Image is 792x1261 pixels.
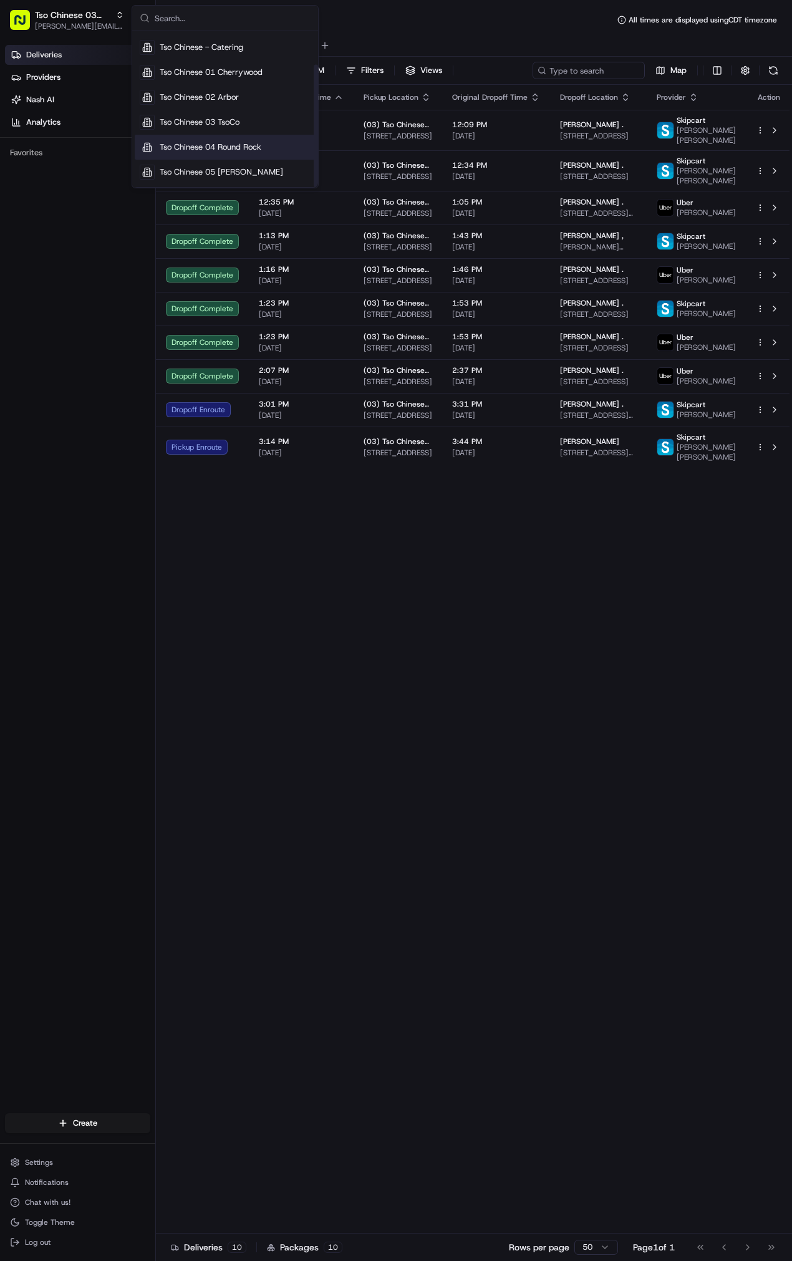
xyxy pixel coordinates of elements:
[677,342,736,352] span: [PERSON_NAME]
[560,276,637,286] span: [STREET_ADDRESS]
[259,410,344,420] span: [DATE]
[420,65,442,76] span: Views
[657,301,674,317] img: profile_skipcart_partner.png
[364,231,432,241] span: (03) Tso Chinese Takeout & Delivery TsoCo
[259,298,344,308] span: 1:23 PM
[657,439,674,455] img: profile_skipcart_partner.png
[560,197,624,207] span: [PERSON_NAME] .
[324,1242,342,1253] div: 10
[560,92,618,102] span: Dropoff Location
[657,402,674,418] img: profile_skipcart_partner.png
[160,42,243,53] span: Tso Chinese - Catering
[25,228,35,238] img: 1736555255976-a54dd68f-1ca7-489b-9aae-adbdc363a1c4
[12,50,227,70] p: Welcome 👋
[364,160,432,170] span: (03) Tso Chinese Takeout & Delivery TsoCo
[677,410,736,420] span: [PERSON_NAME]
[12,162,84,172] div: Past conversations
[7,274,100,296] a: 📗Knowledge Base
[364,343,432,353] span: [STREET_ADDRESS]
[26,119,49,142] img: 8016278978528_b943e370aa5ada12b00a_72.png
[560,332,624,342] span: [PERSON_NAME] .
[39,227,101,237] span: [PERSON_NAME]
[677,299,705,309] span: Skipcart
[677,400,705,410] span: Skipcart
[259,377,344,387] span: [DATE]
[155,6,311,31] input: Search...
[452,231,540,241] span: 1:43 PM
[677,376,736,386] span: [PERSON_NAME]
[756,92,782,102] div: Action
[677,442,736,462] span: [PERSON_NAME] [PERSON_NAME]
[364,377,432,387] span: [STREET_ADDRESS]
[452,298,540,308] span: 1:53 PM
[26,117,60,128] span: Analytics
[364,437,432,447] span: (03) Tso Chinese Takeout & Delivery TsoCo
[677,366,693,376] span: Uber
[560,410,637,420] span: [STREET_ADDRESS][PERSON_NAME]
[160,142,261,153] span: Tso Chinese 04 Round Rock
[452,242,540,252] span: [DATE]
[100,274,205,296] a: 💻API Documentation
[677,241,736,251] span: [PERSON_NAME]
[5,1174,150,1191] button: Notifications
[5,1214,150,1231] button: Toggle Theme
[193,160,227,175] button: See all
[105,280,115,290] div: 💻
[5,90,155,110] a: Nash AI
[560,120,624,130] span: [PERSON_NAME] .
[259,276,344,286] span: [DATE]
[12,280,22,290] div: 📗
[12,181,32,201] img: Angelique Valdez
[160,67,263,78] span: Tso Chinese 01 Cherrywood
[560,399,624,409] span: [PERSON_NAME] .
[452,208,540,218] span: [DATE]
[364,120,432,130] span: (03) Tso Chinese Takeout & Delivery TsoCo
[657,267,674,283] img: uber-new-logo.jpeg
[677,156,705,166] span: Skipcart
[633,1241,675,1254] div: Page 1 of 1
[452,448,540,458] span: [DATE]
[25,194,35,204] img: 1736555255976-a54dd68f-1ca7-489b-9aae-adbdc363a1c4
[267,1241,342,1254] div: Packages
[132,31,318,188] div: Suggestions
[452,120,540,130] span: 12:09 PM
[677,231,705,241] span: Skipcart
[677,125,736,145] span: [PERSON_NAME] [PERSON_NAME]
[400,62,448,79] button: Views
[560,437,619,447] span: [PERSON_NAME]
[560,448,637,458] span: [STREET_ADDRESS][PERSON_NAME]
[26,49,62,60] span: Deliveries
[452,197,540,207] span: 1:05 PM
[259,242,344,252] span: [DATE]
[677,309,736,319] span: [PERSON_NAME]
[259,437,344,447] span: 3:14 PM
[364,448,432,458] span: [STREET_ADDRESS]
[5,112,155,132] a: Analytics
[340,62,389,79] button: Filters
[560,231,624,241] span: [PERSON_NAME] ,
[452,365,540,375] span: 2:37 PM
[452,410,540,420] span: [DATE]
[629,15,777,25] span: All times are displayed using CDT timezone
[364,309,432,319] span: [STREET_ADDRESS]
[104,193,108,203] span: •
[26,94,54,105] span: Nash AI
[560,208,637,218] span: [STREET_ADDRESS][PERSON_NAME]
[212,123,227,138] button: Start new chat
[118,279,200,291] span: API Documentation
[452,309,540,319] span: [DATE]
[650,62,692,79] button: Map
[12,215,32,235] img: Brigitte Vinadas
[259,197,344,207] span: 12:35 PM
[677,208,736,218] span: [PERSON_NAME]
[364,264,432,274] span: (03) Tso Chinese Takeout & Delivery TsoCo
[677,198,693,208] span: Uber
[452,92,528,102] span: Original Dropoff Time
[104,227,108,237] span: •
[160,117,239,128] span: Tso Chinese 03 TsoCo
[364,332,432,342] span: (03) Tso Chinese Takeout & Delivery TsoCo
[56,119,205,132] div: Start new chat
[509,1241,569,1254] p: Rows per page
[32,80,206,94] input: Clear
[657,122,674,138] img: profile_skipcart_partner.png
